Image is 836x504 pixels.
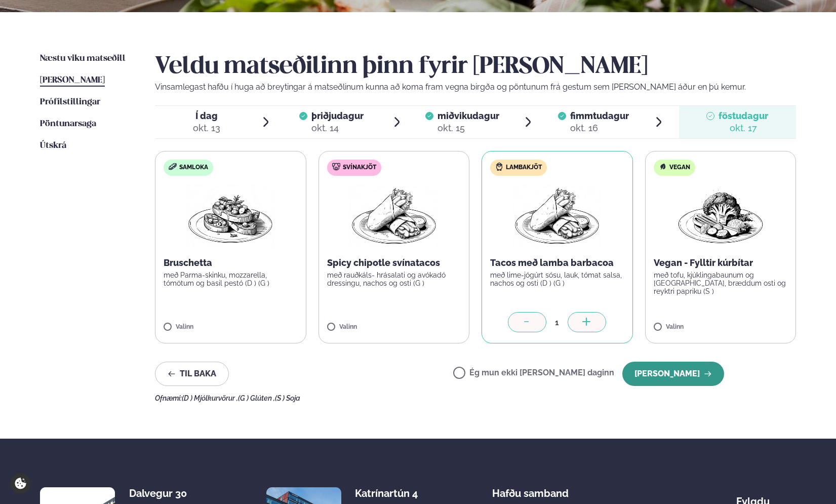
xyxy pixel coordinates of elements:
[164,257,298,269] p: Bruschetta
[546,317,568,328] div: 1
[10,473,31,494] a: Cookie settings
[155,362,229,386] button: Til baka
[40,120,96,128] span: Pöntunarsaga
[512,184,602,249] img: Wraps.png
[332,163,340,171] img: pork.svg
[349,184,439,249] img: Wraps.png
[654,271,788,295] p: með tofu, kjúklingabaunum og [GEOGRAPHIC_DATA], bræddum osti og reyktri papriku (S )
[238,394,275,402] span: (G ) Glúten ,
[179,164,208,172] span: Samloka
[659,163,667,171] img: Vegan.svg
[437,122,499,134] div: okt. 15
[186,184,275,249] img: Bruschetta.png
[40,53,126,65] a: Næstu viku matseðill
[570,110,629,121] span: fimmtudagur
[490,257,624,269] p: Tacos með lamba barbacoa
[622,362,724,386] button: [PERSON_NAME]
[570,122,629,134] div: okt. 16
[193,110,220,122] span: Í dag
[275,394,300,402] span: (S ) Soja
[155,53,796,81] h2: Veldu matseðilinn þinn fyrir [PERSON_NAME]
[676,184,765,249] img: Vegan.png
[40,74,105,87] a: [PERSON_NAME]
[40,141,66,150] span: Útskrá
[40,76,105,85] span: [PERSON_NAME]
[40,96,100,108] a: Prófílstillingar
[40,98,100,106] span: Prófílstillingar
[193,122,220,134] div: okt. 13
[311,122,364,134] div: okt. 14
[669,164,690,172] span: Vegan
[155,394,796,402] div: Ofnæmi:
[490,271,624,287] p: með lime-jógúrt sósu, lauk, tómat salsa, nachos og osti (D ) (G )
[506,164,542,172] span: Lambakjöt
[311,110,364,121] span: þriðjudagur
[719,122,768,134] div: okt. 17
[327,271,461,287] p: með rauðkáls- hrásalati og avókadó dressingu, nachos og osti (G )
[182,394,238,402] span: (D ) Mjólkurvörur ,
[40,140,66,152] a: Útskrá
[355,487,435,499] div: Katrínartún 4
[40,118,96,130] a: Pöntunarsaga
[164,271,298,287] p: með Parma-skinku, mozzarella, tómötum og basil pestó (D ) (G )
[437,110,499,121] span: miðvikudagur
[343,164,376,172] span: Svínakjöt
[129,487,210,499] div: Dalvegur 30
[169,163,177,170] img: sandwich-new-16px.svg
[719,110,768,121] span: föstudagur
[492,479,569,499] span: Hafðu samband
[654,257,788,269] p: Vegan - Fylltir kúrbítar
[495,163,503,171] img: Lamb.svg
[155,81,796,93] p: Vinsamlegast hafðu í huga að breytingar á matseðlinum kunna að koma fram vegna birgða og pöntunum...
[327,257,461,269] p: Spicy chipotle svínatacos
[40,54,126,63] span: Næstu viku matseðill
